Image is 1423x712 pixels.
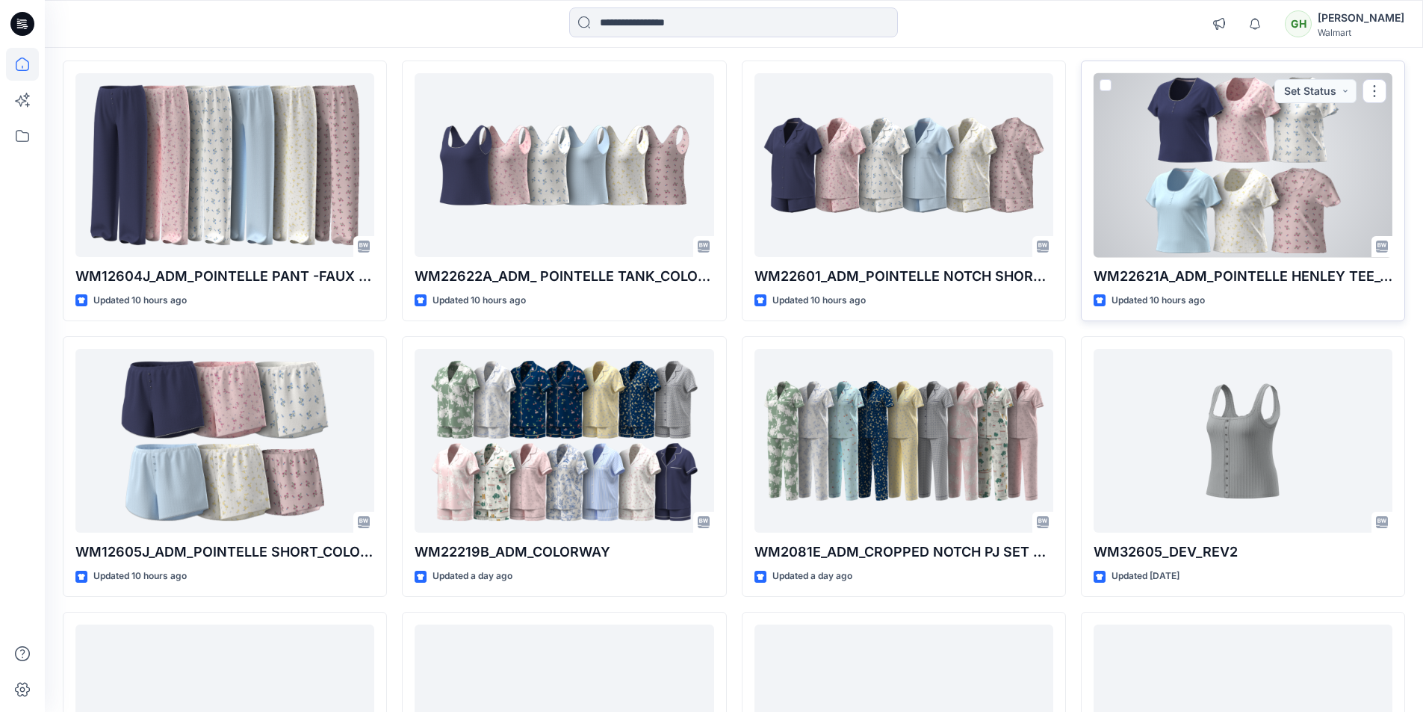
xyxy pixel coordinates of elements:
[415,349,713,533] a: WM22219B_ADM_COLORWAY
[93,293,187,309] p: Updated 10 hours ago
[415,542,713,563] p: WM22219B_ADM_COLORWAY
[1094,349,1392,533] a: WM32605_DEV_REV2
[754,266,1053,287] p: WM22601_ADM_POINTELLE NOTCH SHORTIE_COLORWAY
[93,569,187,584] p: Updated 10 hours ago
[75,266,374,287] p: WM12604J_ADM_POINTELLE PANT -FAUX FLY & BUTTONS + PICOT_COLORWAY
[754,73,1053,258] a: WM22601_ADM_POINTELLE NOTCH SHORTIE_COLORWAY
[754,349,1053,533] a: WM2081E_ADM_CROPPED NOTCH PJ SET w/ STRAIGHT HEM TOP_COLORWAY
[75,542,374,563] p: WM12605J_ADM_POINTELLE SHORT_COLORWAY
[1094,73,1392,258] a: WM22621A_ADM_POINTELLE HENLEY TEE_COLORWAY
[1112,293,1205,309] p: Updated 10 hours ago
[75,349,374,533] a: WM12605J_ADM_POINTELLE SHORT_COLORWAY
[433,293,526,309] p: Updated 10 hours ago
[1318,27,1404,38] div: Walmart
[1094,266,1392,287] p: WM22621A_ADM_POINTELLE HENLEY TEE_COLORWAY
[772,569,852,584] p: Updated a day ago
[772,293,866,309] p: Updated 10 hours ago
[433,569,512,584] p: Updated a day ago
[415,73,713,258] a: WM22622A_ADM_ POINTELLE TANK_COLORWAY
[1285,10,1312,37] div: GH
[1318,9,1404,27] div: [PERSON_NAME]
[75,73,374,258] a: WM12604J_ADM_POINTELLE PANT -FAUX FLY & BUTTONS + PICOT_COLORWAY
[415,266,713,287] p: WM22622A_ADM_ POINTELLE TANK_COLORWAY
[1112,569,1179,584] p: Updated [DATE]
[1094,542,1392,563] p: WM32605_DEV_REV2
[754,542,1053,563] p: WM2081E_ADM_CROPPED NOTCH PJ SET w/ STRAIGHT HEM TOP_COLORWAY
